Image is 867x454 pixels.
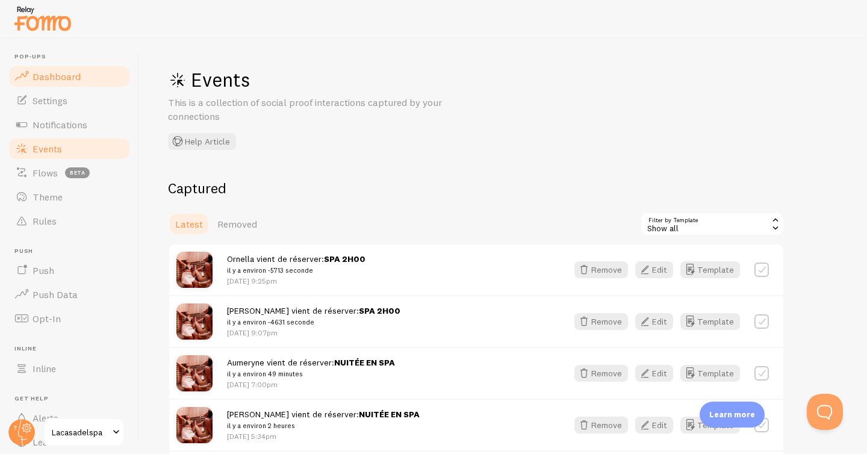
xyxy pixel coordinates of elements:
button: Edit [635,261,673,278]
small: il y a environ -4631 seconde [227,317,400,328]
h2: Captured [168,179,785,197]
a: Dashboard [7,64,131,89]
button: Template [680,365,740,382]
span: Ornella vient de réserver: [227,253,365,276]
a: Edit [635,365,680,382]
button: Edit [635,365,673,382]
a: Lacasadelspa [43,418,125,447]
img: JVc3qaNmQq21u0YX0wvP [176,355,213,391]
button: Remove [574,417,628,434]
span: Get Help [14,395,131,403]
p: [DATE] 9:25pm [227,276,365,286]
button: Remove [574,261,628,278]
a: Flows beta [7,161,131,185]
div: Learn more [700,402,765,428]
span: Events [33,143,62,155]
a: Edit [635,313,680,330]
small: il y a environ -5713 seconde [227,265,365,276]
a: Alerts [7,406,131,430]
small: il y a environ 2 heures [227,420,420,431]
button: Edit [635,313,673,330]
img: fomo-relay-logo-orange.svg [13,3,73,34]
span: Opt-In [33,313,61,325]
a: Opt-In [7,306,131,331]
a: Rules [7,209,131,233]
a: Edit [635,417,680,434]
span: Removed [217,218,257,230]
span: beta [65,167,90,178]
p: [DATE] 7:00pm [227,379,395,390]
strong: SPA 2H00 [324,253,365,264]
span: Push [14,247,131,255]
span: Pop-ups [14,53,131,61]
p: Learn more [709,409,755,420]
span: [PERSON_NAME] vient de réserver: [227,409,420,431]
button: Edit [635,417,673,434]
a: Push Data [7,282,131,306]
button: Template [680,313,740,330]
a: Latest [168,212,210,236]
div: Show all [640,212,785,236]
a: Settings [7,89,131,113]
button: Template [680,417,740,434]
iframe: Help Scout Beacon - Open [807,394,843,430]
a: Removed [210,212,264,236]
span: Settings [33,95,67,107]
a: Events [7,137,131,161]
a: Edit [635,261,680,278]
span: Dashboard [33,70,81,82]
img: JVc3qaNmQq21u0YX0wvP [176,407,213,443]
img: JVc3qaNmQq21u0YX0wvP [176,303,213,340]
button: Help Article [168,133,236,150]
span: [PERSON_NAME] vient de réserver: [227,305,400,328]
span: Latest [175,218,203,230]
span: Aumeryne vient de réserver: [227,357,395,379]
span: Lacasadelspa [52,425,109,440]
span: Push Data [33,288,78,300]
p: [DATE] 5:34pm [227,431,420,441]
p: This is a collection of social proof interactions captured by your connections [168,96,457,123]
span: Flows [33,167,58,179]
strong: NUITÉE EN SPA [359,409,420,420]
img: JVc3qaNmQq21u0YX0wvP [176,252,213,288]
span: Rules [33,215,57,227]
a: Notifications [7,113,131,137]
h1: Events [168,67,529,92]
span: Inline [33,362,56,375]
small: il y a environ 49 minutes [227,368,395,379]
button: Remove [574,365,628,382]
span: Inline [14,345,131,353]
strong: SPA 2H00 [359,305,400,316]
span: Alerts [33,412,58,424]
strong: NUITÉE EN SPA [334,357,395,368]
a: Push [7,258,131,282]
span: Push [33,264,54,276]
button: Remove [574,313,628,330]
button: Template [680,261,740,278]
a: Theme [7,185,131,209]
a: Inline [7,356,131,381]
span: Theme [33,191,63,203]
p: [DATE] 9:07pm [227,328,400,338]
span: Notifications [33,119,87,131]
